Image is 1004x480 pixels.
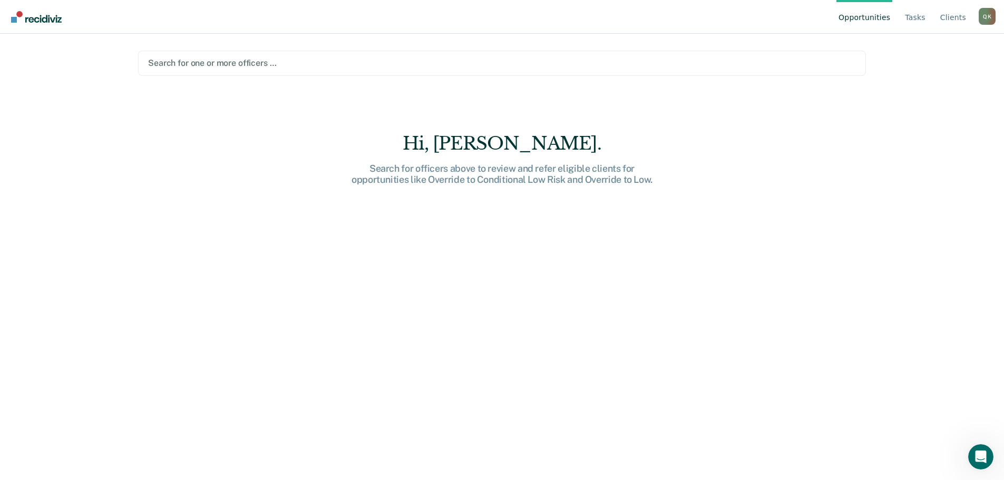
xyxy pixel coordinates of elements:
div: Hi, [PERSON_NAME]. [334,133,671,154]
button: Profile dropdown button [979,8,996,25]
img: Recidiviz [11,11,62,23]
div: Search for officers above to review and refer eligible clients for opportunities like Override to... [334,163,671,185]
iframe: Intercom live chat [968,444,993,469]
div: Q K [979,8,996,25]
